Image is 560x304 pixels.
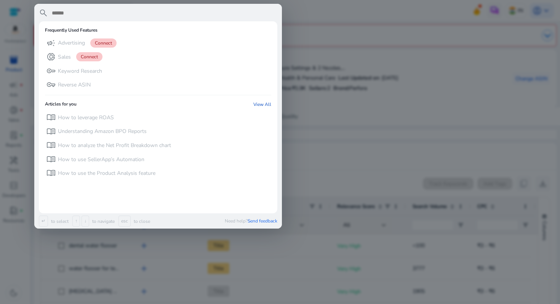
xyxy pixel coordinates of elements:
span: ↓ [82,216,89,227]
span: vpn_key [46,80,56,89]
p: Keyword Research [58,67,102,75]
a: View All [253,101,271,107]
span: search [39,8,48,18]
p: Advertising [58,39,85,47]
span: donut_small [46,52,56,61]
p: How to analyze the Net Profit Breakdown chart [58,142,171,149]
span: key [46,66,56,75]
h6: Articles for you [45,101,77,107]
p: Need help? [225,218,277,224]
p: How to leverage ROAS [58,114,114,122]
span: Connect [76,52,102,61]
span: menu_book [46,168,56,178]
p: How to use the Product Analysis feature [58,170,155,177]
p: Understanding Amazon BPO Reports [58,128,147,135]
span: menu_book [46,155,56,164]
span: esc [118,216,131,227]
p: to close [132,218,150,224]
span: menu_book [46,127,56,136]
span: menu_book [46,141,56,150]
span: ↑ [72,216,80,227]
p: to navigate [91,218,115,224]
span: campaign [46,38,56,48]
span: Connect [90,38,117,48]
span: ↵ [39,216,48,227]
span: Send feedback [248,218,277,224]
p: Sales [58,53,71,61]
p: Reverse ASIN [58,81,91,89]
p: How to use SellerApp’s Automation [58,156,144,163]
p: to select [50,218,69,224]
span: menu_book [46,113,56,122]
h6: Frequently Used Features [45,27,98,33]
